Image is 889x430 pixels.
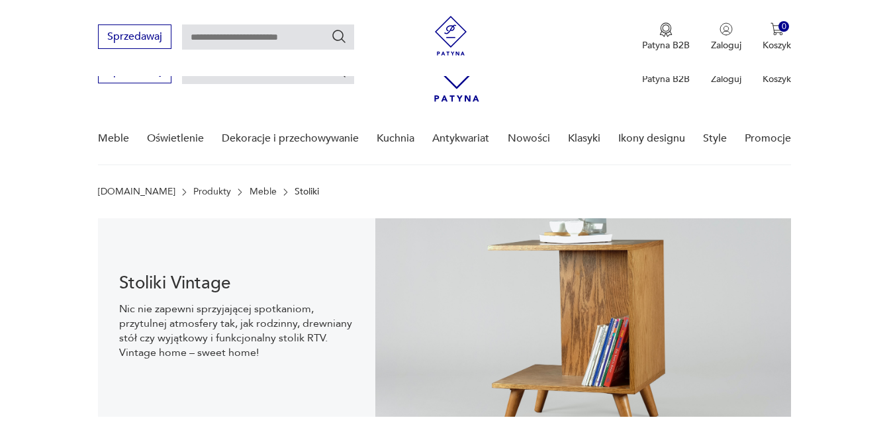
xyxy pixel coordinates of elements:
a: Produkty [193,187,231,197]
a: Antykwariat [432,113,489,164]
a: Style [703,113,727,164]
h1: Stoliki Vintage [119,275,354,291]
a: Ikona medaluPatyna B2B [642,22,690,52]
a: Klasyki [568,113,600,164]
img: Ikona koszyka [771,22,784,36]
a: Nowości [508,113,550,164]
a: Dekoracje i przechowywanie [222,113,359,164]
p: Stoliki [295,187,319,197]
a: Meble [98,113,129,164]
p: Patyna B2B [642,73,690,85]
p: Patyna B2B [642,39,690,52]
a: Kuchnia [377,113,414,164]
p: Nic nie zapewni sprzyjającej spotkaniom, przytulnej atmosfery tak, jak rodzinny, drewniany stół c... [119,302,354,360]
p: Koszyk [763,73,791,85]
img: Patyna - sklep z meblami i dekoracjami vintage [431,16,471,56]
a: Sprzedawaj [98,67,171,77]
div: 0 [778,21,790,32]
img: 2a258ee3f1fcb5f90a95e384ca329760.jpg [375,218,792,417]
p: Zaloguj [711,39,741,52]
a: Oświetlenie [147,113,204,164]
button: Patyna B2B [642,22,690,52]
a: Promocje [745,113,791,164]
button: Zaloguj [711,22,741,52]
p: Zaloguj [711,73,741,85]
button: 0Koszyk [763,22,791,52]
a: Sprzedawaj [98,33,171,42]
a: Meble [250,187,277,197]
a: [DOMAIN_NAME] [98,187,175,197]
p: Koszyk [763,39,791,52]
a: Ikony designu [618,113,685,164]
button: Szukaj [331,28,347,44]
button: Sprzedawaj [98,24,171,49]
img: Ikonka użytkownika [720,22,733,36]
img: Ikona medalu [659,22,673,37]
